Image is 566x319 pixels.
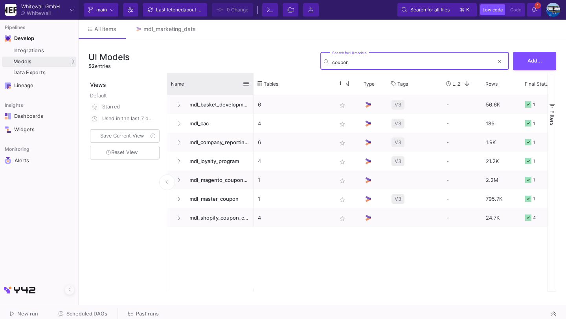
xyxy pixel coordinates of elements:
[458,81,460,87] span: 2
[13,70,74,76] div: Data Exports
[485,81,498,87] span: Rows
[14,126,65,133] div: Widgets
[452,81,458,87] span: Last Used
[338,214,347,223] mat-icon: star_border
[88,101,161,113] button: Starred
[338,101,347,110] mat-icon: star_border
[395,190,401,208] span: V3
[481,189,521,208] div: 795.7K
[364,101,372,109] img: UI Model
[90,129,160,143] button: Save Current View
[535,2,541,9] span: 1
[2,154,76,167] a: Navigation iconAlerts
[96,4,107,16] span: main
[185,152,249,170] span: mdl_loyalty_program
[106,149,138,155] span: Reset View
[481,152,521,170] div: 21.2K
[533,114,535,133] div: 1
[5,4,17,16] img: YZ4Yr8zUCx6JYM5gIgaTIQYeTXdcwQjnYC8iZtTV.png
[14,35,26,42] div: Develop
[442,152,481,170] div: -
[508,4,524,15] button: Code
[14,82,65,89] div: Lineage
[338,195,347,204] mat-icon: star_border
[185,171,249,189] span: mdl_magento_coupon_adjustments
[84,3,118,16] button: main
[17,311,38,317] span: New run
[364,214,372,222] img: UI Model
[410,4,450,16] span: Search for all files
[13,48,74,54] div: Integrations
[21,4,60,9] div: Whitewall GmbH
[533,171,535,189] div: 1
[442,114,481,133] div: -
[13,59,32,65] span: Models
[533,133,535,152] div: 1
[5,35,11,42] img: Navigation icon
[5,157,11,164] img: Navigation icon
[2,79,76,92] a: Navigation iconLineage
[27,11,51,16] div: Whitewall
[395,133,401,152] span: V3
[135,26,142,33] img: Tab icon
[549,110,555,126] span: Filters
[481,95,521,114] div: 56.6K
[395,95,401,114] span: V3
[336,80,342,87] span: 1
[15,157,66,164] div: Alerts
[510,7,521,13] span: Code
[2,46,76,56] a: Integrations
[533,152,535,170] div: 1
[2,32,76,45] mat-expansion-panel-header: Navigation iconDevelop
[2,123,76,136] a: Navigation iconWidgets
[100,133,144,139] span: Save Current View
[2,68,76,78] a: Data Exports
[90,92,161,101] div: Default
[258,209,328,227] p: 4
[66,311,107,317] span: Scheduled DAGs
[102,101,155,113] div: Starred
[258,171,328,189] p: 1
[185,190,249,208] span: mdl_master_coupon
[338,176,347,185] mat-icon: star_border
[88,63,95,69] span: 52
[258,114,328,133] p: 4
[442,133,481,152] div: -
[14,113,65,119] div: Dashboards
[466,5,469,15] span: k
[546,3,560,17] img: AEdFTp4_RXFoBzJxSaYPMZp7Iyigz82078j9C0hFtL5t=s96-c
[185,133,249,152] span: mdl_company_reporting_master
[88,73,163,89] div: Views
[5,82,11,89] img: Navigation icon
[397,3,477,16] button: Search for all files⌘k
[527,3,541,16] button: 1
[171,81,184,87] span: Name
[88,113,161,125] button: Used in the last 7 days
[513,52,556,70] button: Add...
[533,95,535,114] div: 1
[143,26,196,32] div: mdl_marketing_data
[442,208,481,227] div: -
[156,4,203,16] div: Last fetched
[481,114,521,133] div: 186
[364,81,375,87] span: Type
[533,190,535,208] div: 1
[258,190,328,208] p: 1
[397,81,408,87] span: Tags
[258,152,328,170] p: 4
[442,189,481,208] div: -
[481,208,521,227] div: 24.7K
[184,7,223,13] span: about 2 hours ago
[5,126,11,133] img: Navigation icon
[442,95,481,114] div: -
[143,3,207,16] button: Last fetchedabout 2 hours ago
[460,5,465,15] span: ⌘
[481,133,521,152] div: 1.9K
[5,113,11,119] img: Navigation icon
[88,62,130,70] div: entries
[338,157,347,167] mat-icon: star_border
[442,170,481,189] div: -
[481,170,521,189] div: 2.2M
[136,311,159,317] span: Past runs
[395,152,401,170] span: V3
